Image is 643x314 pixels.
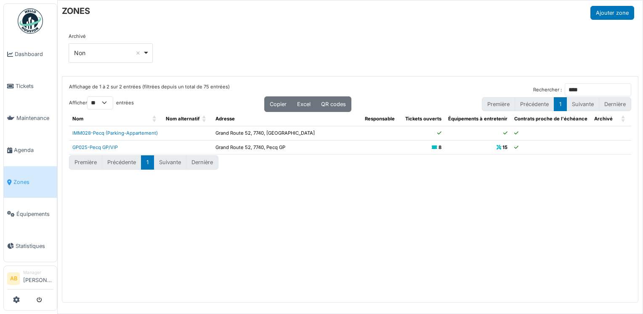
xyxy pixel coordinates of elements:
[23,269,53,276] div: Manager
[7,269,53,290] a: AB Manager[PERSON_NAME]
[23,269,53,287] li: [PERSON_NAME]
[438,144,441,150] b: 8
[7,272,20,285] li: AB
[14,146,53,154] span: Agenda
[69,33,86,40] label: Archivé
[264,96,292,112] button: Copier
[72,144,118,150] a: GP025-Pecq GP/VIP
[4,70,57,102] a: Tickets
[202,112,207,126] span: Nom alternatif: Activate to sort
[4,198,57,230] a: Équipements
[69,155,218,169] nav: pagination
[134,49,142,57] button: Remove item: 'false'
[69,83,230,96] div: Affichage de 1 à 2 sur 2 entrées (filtrées depuis un total de 75 entrées)
[4,166,57,198] a: Zones
[13,178,53,186] span: Zones
[215,116,235,122] span: Adresse
[502,144,507,150] b: 15
[321,101,346,107] span: QR codes
[87,96,113,109] select: Afficherentrées
[152,112,157,126] span: Nom: Activate to sort
[482,97,631,111] nav: pagination
[514,116,587,122] span: Contrats proche de l'échéance
[448,116,507,122] span: Équipements à entretenir
[62,6,90,16] h6: ZONES
[72,130,158,136] a: IMM028-Pecq (Parking-Appartement)
[141,155,154,169] button: 1
[554,97,567,111] button: 1
[4,134,57,166] a: Agenda
[16,242,53,250] span: Statistiques
[365,116,395,122] span: Responsable
[16,114,53,122] span: Maintenance
[16,82,53,90] span: Tickets
[18,8,43,34] img: Badge_color-CXgf-gQk.svg
[166,116,199,122] span: Nom alternatif
[297,101,311,107] span: Excel
[590,6,634,20] button: Ajouter zone
[405,116,441,122] span: Tickets ouverts
[212,140,361,154] td: Grand Route 52, 7740, Pecq GP
[4,102,57,134] a: Maintenance
[533,86,562,93] label: Rechercher :
[69,96,134,109] label: Afficher entrées
[292,96,316,112] button: Excel
[72,116,83,122] span: Nom
[621,112,626,126] span: Archivé: Activate to sort
[594,116,613,122] span: Archivé
[16,210,53,218] span: Équipements
[270,101,287,107] span: Copier
[4,38,57,70] a: Dashboard
[15,50,53,58] span: Dashboard
[316,96,351,112] button: QR codes
[212,126,361,140] td: Grand Route 52, 7740, [GEOGRAPHIC_DATA]
[4,230,57,262] a: Statistiques
[74,48,143,57] div: Non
